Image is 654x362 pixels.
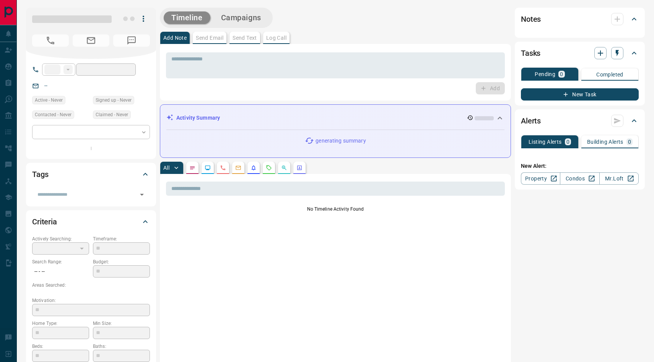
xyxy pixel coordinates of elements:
[137,189,147,200] button: Open
[235,165,241,171] svg: Emails
[32,165,150,183] div: Tags
[521,172,560,185] a: Property
[560,71,563,77] p: 0
[521,44,639,62] div: Tasks
[521,112,639,130] div: Alerts
[93,320,150,327] p: Min Size:
[32,343,89,350] p: Beds:
[32,282,150,289] p: Areas Searched:
[220,165,226,171] svg: Calls
[521,115,541,127] h2: Alerts
[96,96,132,104] span: Signed up - Never
[521,88,639,101] button: New Task
[189,165,195,171] svg: Notes
[32,213,150,231] div: Criteria
[166,206,505,213] p: No Timeline Activity Found
[628,139,631,144] p: 0
[566,139,569,144] p: 0
[113,34,150,47] span: No Number
[32,297,150,304] p: Motivation:
[176,114,220,122] p: Activity Summary
[521,47,540,59] h2: Tasks
[213,11,269,24] button: Campaigns
[32,320,89,327] p: Home Type:
[205,165,211,171] svg: Lead Browsing Activity
[32,34,69,47] span: No Number
[587,139,623,144] p: Building Alerts
[93,258,150,265] p: Budget:
[521,13,541,25] h2: Notes
[521,162,639,170] p: New Alert:
[32,168,48,180] h2: Tags
[251,165,257,171] svg: Listing Alerts
[529,139,562,144] p: Listing Alerts
[163,35,187,41] p: Add Note
[96,111,128,119] span: Claimed - Never
[73,34,109,47] span: No Email
[599,172,639,185] a: Mr.Loft
[44,83,47,89] a: --
[163,165,169,170] p: All
[32,265,89,278] p: -- - --
[560,172,599,185] a: Condos
[93,235,150,242] p: Timeframe:
[166,111,504,125] div: Activity Summary
[93,343,150,350] p: Baths:
[35,111,72,119] span: Contacted - Never
[32,216,57,228] h2: Criteria
[32,258,89,265] p: Search Range:
[32,235,89,242] p: Actively Searching:
[316,137,366,145] p: generating summary
[281,165,287,171] svg: Opportunities
[296,165,303,171] svg: Agent Actions
[596,72,623,77] p: Completed
[266,165,272,171] svg: Requests
[521,10,639,28] div: Notes
[164,11,210,24] button: Timeline
[535,71,555,77] p: Pending
[35,96,63,104] span: Active - Never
